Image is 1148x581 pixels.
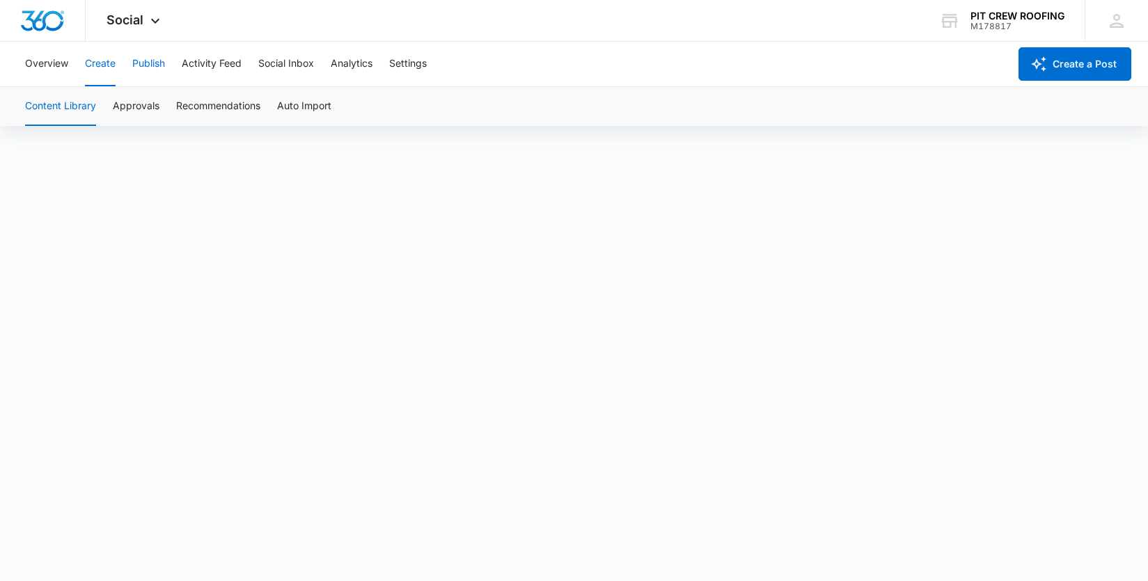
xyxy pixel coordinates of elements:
div: account id [970,22,1064,31]
button: Publish [132,42,165,86]
button: Approvals [113,87,159,126]
button: Create [85,42,116,86]
div: account name [970,10,1064,22]
button: Auto Import [277,87,331,126]
span: Social [107,13,143,27]
button: Content Library [25,87,96,126]
button: Recommendations [176,87,260,126]
button: Overview [25,42,68,86]
button: Create a Post [1019,47,1131,81]
button: Analytics [331,42,372,86]
button: Social Inbox [258,42,314,86]
button: Settings [389,42,427,86]
button: Activity Feed [182,42,242,86]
